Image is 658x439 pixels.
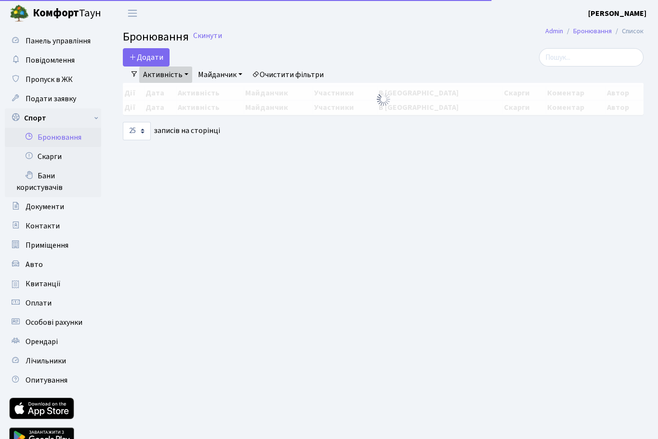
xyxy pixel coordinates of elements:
[5,51,101,70] a: Повідомлення
[531,21,658,41] nav: breadcrumb
[5,293,101,313] a: Оплати
[5,197,101,216] a: Документи
[545,26,563,36] a: Admin
[26,259,43,270] span: Авто
[248,67,328,83] a: Очистити фільтри
[5,351,101,371] a: Лічильники
[5,70,101,89] a: Пропуск в ЖК
[5,371,101,390] a: Опитування
[5,31,101,51] a: Панель управління
[539,48,644,67] input: Пошук...
[139,67,192,83] a: Активність
[26,55,75,66] span: Повідомлення
[26,317,82,328] span: Особові рахунки
[5,216,101,236] a: Контакти
[5,274,101,293] a: Квитанції
[26,375,67,386] span: Опитування
[5,313,101,332] a: Особові рахунки
[588,8,646,19] a: [PERSON_NAME]
[26,298,52,308] span: Оплати
[26,356,66,366] span: Лічильники
[33,5,101,22] span: Таун
[123,28,189,45] span: Бронювання
[5,236,101,255] a: Приміщення
[5,128,101,147] a: Бронювання
[26,279,61,289] span: Квитанції
[120,5,145,21] button: Переключити навігацію
[26,336,58,347] span: Орендарі
[5,108,101,128] a: Спорт
[193,31,222,40] a: Скинути
[5,332,101,351] a: Орендарі
[26,221,60,231] span: Контакти
[5,255,101,274] a: Авто
[123,122,151,140] select: записів на сторінці
[194,67,246,83] a: Майданчик
[26,201,64,212] span: Документи
[573,26,612,36] a: Бронювання
[612,26,644,37] li: Список
[26,240,68,251] span: Приміщення
[33,5,79,21] b: Комфорт
[26,93,76,104] span: Подати заявку
[10,4,29,23] img: logo.png
[26,36,91,46] span: Панель управління
[123,48,170,67] button: Додати
[5,166,101,197] a: Бани користувачів
[5,89,101,108] a: Подати заявку
[376,92,391,107] img: Обробка...
[26,74,73,85] span: Пропуск в ЖК
[123,122,220,140] label: записів на сторінці
[5,147,101,166] a: Скарги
